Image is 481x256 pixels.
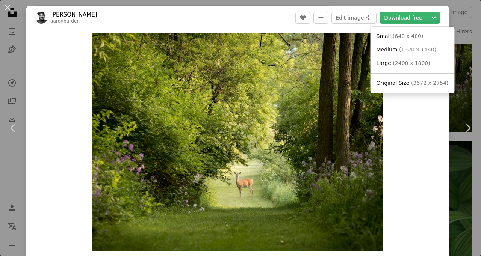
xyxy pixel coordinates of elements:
span: ( 640 x 480 ) [393,33,424,39]
div: Choose download size [371,27,455,93]
button: Choose download size [427,12,440,24]
span: ( 2400 x 1800 ) [393,60,430,66]
span: Large [377,60,391,66]
span: ( 3672 x 2754 ) [411,80,448,86]
span: Original Size [377,80,410,86]
span: ( 1920 x 1440 ) [399,47,436,53]
span: Small [377,33,391,39]
span: Medium [377,47,398,53]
